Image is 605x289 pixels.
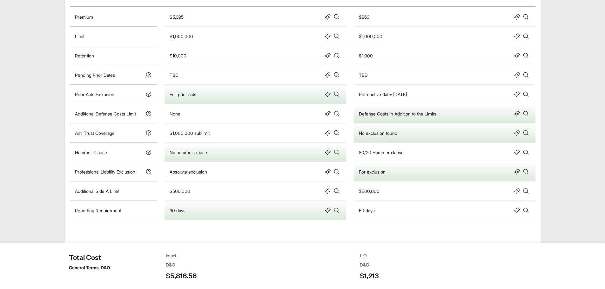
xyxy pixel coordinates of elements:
p: Pending Prior Dates [75,72,115,78]
div: Full prior acts [170,91,196,98]
div: $963 [359,14,369,20]
p: Hammer Clause [75,149,107,156]
div: Absolute exclusion [170,168,207,175]
p: Reporting Requirement [75,207,121,214]
p: Additional Defense Costs Limit [75,110,136,117]
p: Retention [75,52,94,59]
p: Premium [75,14,93,20]
div: $1,000,000 sublimit [170,130,210,136]
div: $1,000,000 [359,33,382,40]
div: No exclusion found [359,130,397,136]
p: Professional Liability Exclusion [75,168,135,175]
p: Additional Side A Limit [75,188,119,194]
div: No hammer clause [170,149,207,156]
div: $10,000 [170,52,186,59]
div: For exclusion [359,168,386,175]
div: $500,000 [170,188,190,194]
p: Anti Trust Coverage [75,130,115,136]
div: $1,000,000 [170,33,193,40]
div: 80/20 Hammer clause [359,149,404,156]
div: None [170,110,180,117]
div: TBD [170,72,178,78]
div: $500,000 [359,188,380,194]
div: 90 days [170,207,185,214]
div: $5,395 [170,14,184,20]
p: Limit [75,33,84,40]
div: Defense Costs in Addition to the Limits [359,110,436,117]
div: 60 days [359,207,375,214]
div: $1,000 [359,52,373,59]
p: Prior Acts Exclusion [75,91,114,98]
div: TBD [359,72,368,78]
div: Retroactive date: [DATE] [359,91,407,98]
